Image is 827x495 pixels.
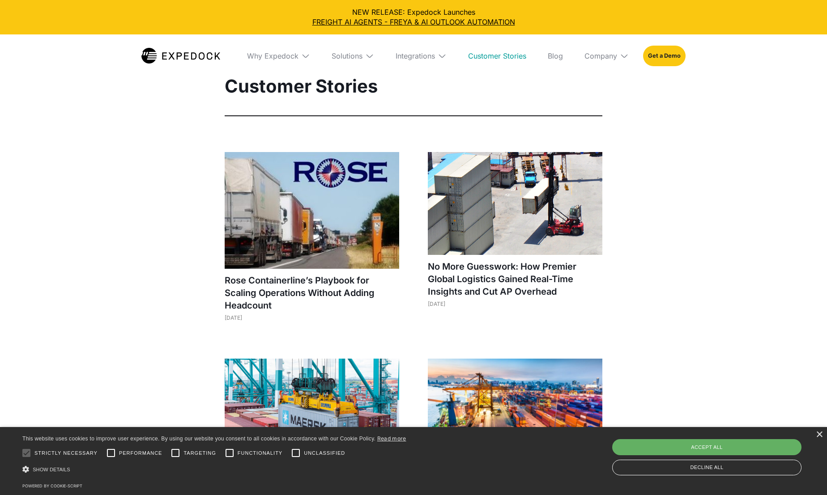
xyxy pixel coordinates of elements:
span: Unclassified [304,449,345,457]
div: [DATE] [225,314,399,321]
h1: No More Guesswork: How Premier Global Logistics Gained Real-Time Insights and Cut AP Overhead [428,260,602,298]
a: Customer Stories [461,34,533,77]
div: Why Expedock [247,51,298,60]
div: Decline all [612,460,801,475]
div: Why Expedock [240,34,317,77]
span: Performance [119,449,162,457]
div: NEW RELEASE: Expedock Launches [7,7,820,27]
h1: Customer Stories [225,75,602,97]
div: Company [584,51,617,60]
span: Show details [33,467,70,472]
div: Solutions [332,51,362,60]
a: Blog [541,34,570,77]
h1: Rose Containerline’s Playbook for Scaling Operations Without Adding Headcount [225,274,399,312]
a: Rose Containerline’s Playbook for Scaling Operations Without Adding Headcount[DATE] [225,152,399,330]
div: Close [816,432,823,438]
div: Company [577,34,636,77]
a: Read more [377,435,406,442]
span: Strictly necessary [34,449,98,457]
span: This website uses cookies to improve user experience. By using our website you consent to all coo... [22,436,375,442]
div: Integrations [396,51,435,60]
a: Powered by cookie-script [22,483,82,488]
div: [DATE] [428,300,602,307]
div: Solutions [324,34,381,77]
div: Show details [22,463,406,476]
a: FREIGHT AI AGENTS - FREYA & AI OUTLOOK AUTOMATION [7,17,820,27]
iframe: Chat Widget [782,452,827,495]
a: Get a Demo [643,46,686,66]
a: No More Guesswork: How Premier Global Logistics Gained Real-Time Insights and Cut AP Overhead[DATE] [428,152,602,316]
div: Integrations [388,34,454,77]
div: Accept all [612,439,801,455]
span: Functionality [238,449,282,457]
span: Targeting [183,449,216,457]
